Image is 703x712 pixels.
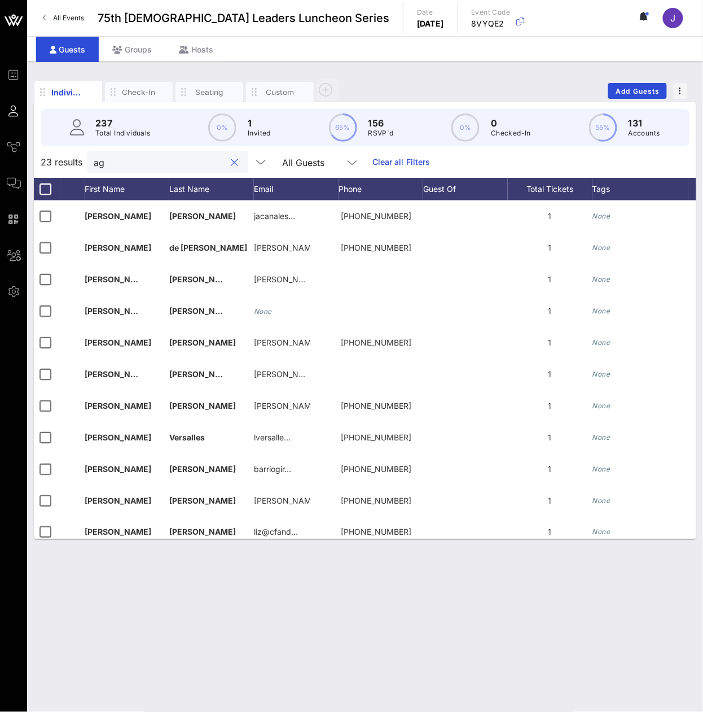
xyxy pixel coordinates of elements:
[472,7,511,18] p: Event Code
[53,14,84,22] span: All Events
[592,370,610,378] i: None
[122,87,156,98] div: Check-In
[341,464,411,474] span: +15127368449
[263,87,297,98] div: Custom
[508,390,592,422] div: 1
[508,422,592,453] div: 1
[85,369,151,379] span: [PERSON_NAME]
[254,178,339,200] div: Email
[254,390,310,422] p: [PERSON_NAME]…
[169,401,236,410] span: [PERSON_NAME]
[491,116,531,130] p: 0
[671,12,676,24] span: J
[592,528,610,536] i: None
[85,496,151,505] span: [PERSON_NAME]
[592,401,610,410] i: None
[169,464,236,474] span: [PERSON_NAME]
[165,37,227,62] div: Hosts
[608,83,667,99] button: Add Guests
[41,155,82,169] span: 23 results
[85,243,151,252] span: [PERSON_NAME]
[254,327,310,359] p: [PERSON_NAME][DOMAIN_NAME]…
[372,156,430,168] a: Clear all Filters
[169,243,247,252] span: de [PERSON_NAME]
[341,243,411,252] span: +19566484236
[341,527,411,537] span: +19735922018
[254,307,272,316] i: None
[248,116,271,130] p: 1
[98,10,389,27] span: 75th [DEMOGRAPHIC_DATA] Leaders Luncheon Series
[254,485,310,517] p: [PERSON_NAME].ra…
[254,422,291,453] p: lversalle…
[275,151,366,173] div: All Guests
[36,37,99,62] div: Guests
[341,433,411,442] span: +15124963446
[508,517,592,548] div: 1
[592,178,688,200] div: Tags
[254,274,564,284] span: [PERSON_NAME][EMAIL_ADDRESS][PERSON_NAME][DOMAIN_NAME][US_STATE]
[99,37,165,62] div: Groups
[95,116,151,130] p: 237
[508,359,592,390] div: 1
[341,401,411,410] span: +15126625997
[368,116,394,130] p: 156
[254,232,310,264] p: [PERSON_NAME].[PERSON_NAME]…
[663,8,683,28] div: J
[508,453,592,485] div: 1
[169,433,205,442] span: Versalles
[254,453,291,485] p: barriogir…
[36,9,91,27] a: All Events
[85,211,151,221] span: [PERSON_NAME]
[85,464,151,474] span: [PERSON_NAME]
[231,157,239,168] button: clear icon
[508,295,592,327] div: 1
[592,243,610,252] i: None
[169,527,236,537] span: [PERSON_NAME]
[491,128,531,139] p: Checked-In
[339,178,423,200] div: Phone
[629,116,660,130] p: 131
[85,306,151,316] span: [PERSON_NAME]
[341,211,411,221] span: +18307760070
[508,264,592,295] div: 1
[169,369,236,379] span: [PERSON_NAME]
[592,433,610,442] i: None
[169,496,236,505] span: [PERSON_NAME]
[592,338,610,347] i: None
[508,327,592,359] div: 1
[85,274,151,284] span: [PERSON_NAME]
[169,211,236,221] span: [PERSON_NAME]
[472,18,511,29] p: 8VYQE2
[423,178,508,200] div: Guest Of
[368,128,394,139] p: RSVP`d
[51,86,85,98] div: Individuals
[592,307,610,315] i: None
[254,200,295,232] p: jacanales…
[95,128,151,139] p: Total Individuals
[254,517,298,548] p: liz@cfand…
[592,465,610,473] i: None
[417,18,444,29] p: [DATE]
[417,7,444,18] p: Date
[169,338,236,347] span: [PERSON_NAME]
[592,275,610,283] i: None
[341,496,411,505] span: +12145414204
[254,369,455,379] span: [PERSON_NAME][EMAIL_ADDRESS][DOMAIN_NAME]
[282,158,324,168] div: All Guests
[85,433,151,442] span: [PERSON_NAME]
[616,87,660,95] span: Add Guests
[169,306,236,316] span: [PERSON_NAME]
[508,178,592,200] div: Total Tickets
[629,128,660,139] p: Accounts
[508,232,592,264] div: 1
[85,401,151,410] span: [PERSON_NAME]
[592,212,610,220] i: None
[592,496,610,505] i: None
[248,128,271,139] p: Invited
[85,178,169,200] div: First Name
[508,485,592,517] div: 1
[85,338,151,347] span: [PERSON_NAME]
[169,178,254,200] div: Last Name
[508,200,592,232] div: 1
[341,338,411,347] span: +19564518296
